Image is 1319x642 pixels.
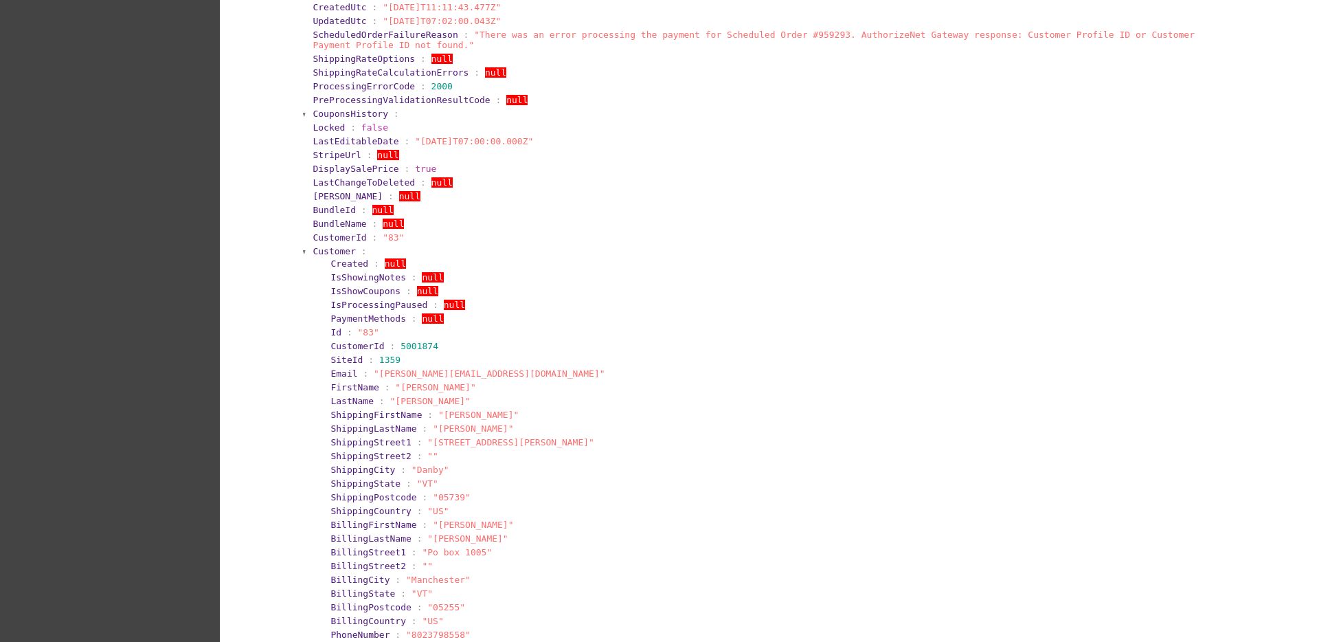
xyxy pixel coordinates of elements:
span: Locked [313,122,345,133]
span: : [406,286,412,296]
span: CustomerId [330,341,384,351]
span: "VT" [417,478,438,489]
span: "[PERSON_NAME]" [433,423,513,434]
span: "[PERSON_NAME]" [395,382,475,392]
span: Id [330,327,341,337]
span: ShippingRateCalculationErrors [313,67,469,78]
span: CustomerId [313,232,366,243]
span: : [496,95,501,105]
span: ShippingRateOptions [313,54,415,64]
span: 2000 [431,81,453,91]
span: : [433,300,438,310]
span: "There was an error processing the payment for Scheduled Order #959293. AuthorizeNet Gateway resp... [313,30,1195,50]
span: : [417,602,422,612]
span: IsShowingNotes [330,272,406,283]
span: : [401,588,406,599]
span: LastName [330,396,374,406]
span: "[PERSON_NAME]" [390,396,471,406]
span: "" [427,451,438,461]
span: : [372,219,378,229]
span: DisplaySalePrice [313,164,398,174]
span: "Po box 1005" [422,547,492,557]
span: SiteId [330,355,363,365]
span: : [422,520,427,530]
span: null [385,258,406,269]
span: : [404,136,409,146]
span: : [395,575,401,585]
span: BundleId [313,205,356,215]
span: : [422,423,427,434]
span: : [395,630,401,640]
span: : [363,368,368,379]
span: : [427,410,433,420]
span: [PERSON_NAME] [313,191,383,201]
span: : [412,272,417,283]
span: BundleName [313,219,366,229]
span: BillingCity [330,575,390,585]
span: : [420,81,426,91]
span: BillingLastName [330,533,411,544]
span: false [361,122,388,133]
span: "US" [422,616,443,626]
span: : [394,109,399,119]
span: : [368,355,374,365]
span: : [385,382,390,392]
span: : [390,341,396,351]
span: : [401,465,406,475]
span: ShippingLastName [330,423,416,434]
span: "05739" [433,492,471,502]
span: : [420,54,426,64]
span: null [422,272,443,283]
span: : [372,16,378,26]
span: : [404,164,409,174]
span: : [417,533,422,544]
span: null [444,300,465,310]
span: CreatedUtc [313,2,366,12]
span: "[PERSON_NAME]" [433,520,513,530]
span: ShippingCountry [330,506,411,516]
span: : [417,506,422,516]
span: "[PERSON_NAME][EMAIL_ADDRESS][DOMAIN_NAME]" [374,368,605,379]
span: Created [330,258,368,269]
span: CouponsHistory [313,109,388,119]
span: : [422,492,427,502]
span: BillingStreet1 [330,547,406,557]
span: : [350,122,356,133]
span: : [474,67,480,78]
span: : [406,478,412,489]
span: : [347,327,352,337]
span: : [367,150,372,160]
span: BillingFirstName [330,520,416,530]
span: : [412,547,417,557]
span: StripeUrl [313,150,361,160]
span: IsShowCoupons [330,286,401,296]
span: : [417,437,422,447]
span: ShippingStreet2 [330,451,411,461]
span: null [506,95,528,105]
span: null [485,67,506,78]
span: : [412,313,417,324]
span: : [417,451,422,461]
span: "83" [383,232,404,243]
span: "[STREET_ADDRESS][PERSON_NAME]" [427,437,594,447]
span: "83" [358,327,379,337]
span: 1359 [379,355,401,365]
span: "[PERSON_NAME]" [438,410,519,420]
span: ShippingCity [330,465,395,475]
span: "US" [427,506,449,516]
span: ShippingPostcode [330,492,416,502]
span: "[PERSON_NAME]" [427,533,508,544]
span: "" [422,561,433,571]
span: null [383,219,404,229]
span: Email [330,368,357,379]
span: LastEditableDate [313,136,398,146]
span: PhoneNumber [330,630,390,640]
span: true [415,164,436,174]
span: FirstName [330,382,379,392]
span: : [412,561,417,571]
span: : [464,30,469,40]
span: "Danby" [412,465,449,475]
span: null [417,286,438,296]
span: PreProcessingValidationResultCode [313,95,490,105]
span: : [412,616,417,626]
